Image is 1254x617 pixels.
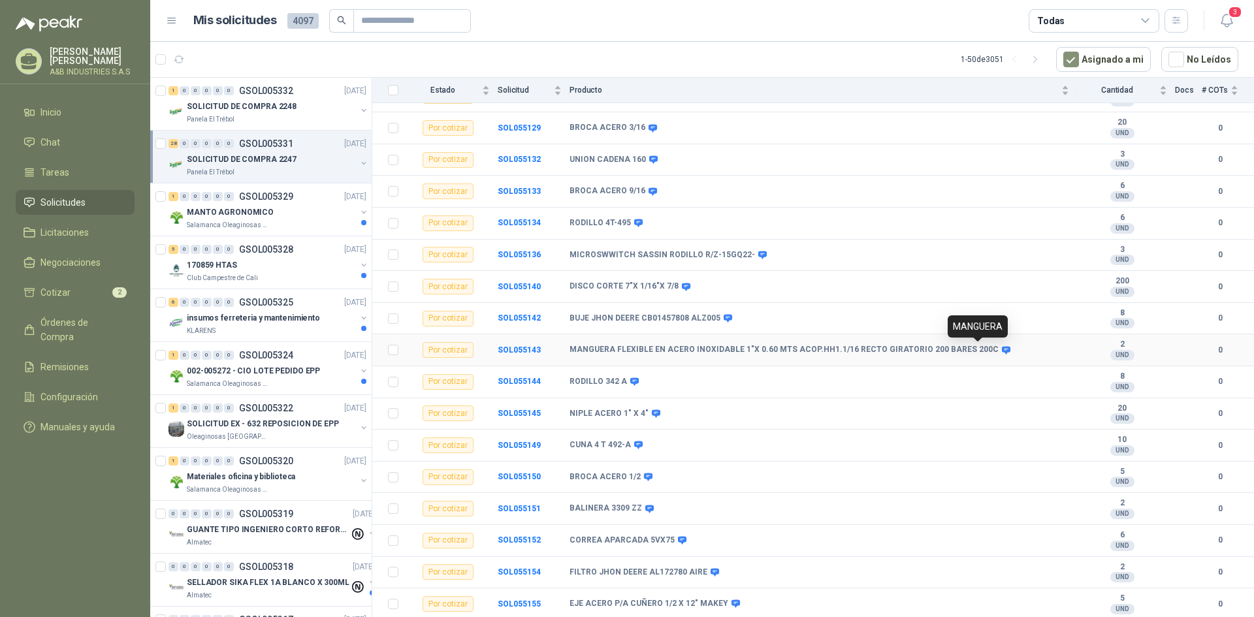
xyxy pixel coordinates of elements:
span: Estado [406,86,479,95]
div: 0 [191,509,201,518]
div: 1 [169,86,178,95]
div: 0 [224,562,234,571]
div: 0 [191,456,201,466]
p: Panela El Trébol [187,114,234,125]
div: 0 [191,86,201,95]
b: CUNA 4 T 492-A [570,440,631,451]
p: [DATE] [353,508,375,520]
div: UND [1110,572,1134,582]
div: 0 [169,509,178,518]
b: 0 [1202,217,1238,229]
p: GSOL005322 [239,403,293,413]
span: Producto [570,86,1059,95]
a: 1 0 0 0 0 0 GSOL005320[DATE] Company LogoMateriales oficina y bibliotecaSalamanca Oleaginosas SAS [169,453,369,495]
a: 0 0 0 0 0 0 GSOL005319[DATE] Company LogoGUANTE TIPO INGENIERO CORTO REFORZADOAlmatec [169,506,378,548]
p: [DATE] [344,349,366,362]
p: GSOL005329 [239,192,293,201]
span: Cotizar [40,285,71,300]
p: [DATE] [344,402,366,415]
div: UND [1110,191,1134,202]
span: Remisiones [40,360,89,374]
b: 5 [1077,467,1167,477]
b: BUJE JHON DEERE CB01457808 ALZ005 [570,313,720,324]
div: 0 [191,139,201,148]
div: 0 [213,139,223,148]
div: UND [1110,255,1134,265]
a: 1 0 0 0 0 0 GSOL005329[DATE] Company LogoMANTO AGRONOMICOSalamanca Oleaginosas SAS [169,189,369,230]
div: MANGUERA [948,315,1008,338]
p: GUANTE TIPO INGENIERO CORTO REFORZADO [187,524,349,536]
a: 5 0 0 0 0 0 GSOL005328[DATE] Company Logo170859 HTASClub Campestre de Cali [169,242,369,283]
div: 0 [202,403,212,413]
div: 1 [169,456,178,466]
a: 28 0 0 0 0 0 GSOL005331[DATE] Company LogoSOLICITUD DE COMPRA 2247Panela El Trébol [169,136,369,178]
p: Oleaginosas [GEOGRAPHIC_DATA][PERSON_NAME] [187,432,269,442]
div: 0 [224,403,234,413]
img: Company Logo [169,527,184,543]
b: 2 [1077,562,1167,573]
div: 0 [180,86,189,95]
a: 1 0 0 0 0 0 GSOL005322[DATE] Company LogoSOLICITUD EX - 632 REPOSICION DE EPPOleaginosas [GEOGRAP... [169,400,369,442]
div: 0 [224,86,234,95]
div: UND [1110,287,1134,297]
div: Por cotizar [423,311,474,326]
div: 0 [180,403,189,413]
a: SOL055149 [498,441,541,450]
div: Por cotizar [423,596,474,612]
a: SOL055136 [498,250,541,259]
div: UND [1110,223,1134,234]
span: Chat [40,135,60,150]
button: 3 [1215,9,1238,33]
a: Órdenes de Compra [16,310,135,349]
img: Company Logo [169,474,184,490]
div: 0 [224,245,234,254]
span: Licitaciones [40,225,89,240]
p: GSOL005331 [239,139,293,148]
p: SELLADOR SIKA FLEX 1A BLANCO X 300ML [187,577,349,589]
a: SOL055154 [498,567,541,577]
img: Company Logo [169,157,184,172]
div: UND [1110,604,1134,614]
p: SOLICITUD DE COMPRA 2247 [187,153,297,166]
div: 0 [224,298,234,307]
a: SOL055134 [498,218,541,227]
img: Company Logo [169,315,184,331]
div: Por cotizar [423,120,474,136]
b: FILTRO JHON DEERE AL172780 AIRE [570,567,707,578]
p: GSOL005328 [239,245,293,254]
p: [DATE] [344,85,366,97]
th: Solicitud [498,78,570,103]
b: 8 [1077,308,1167,319]
div: 0 [202,562,212,571]
div: 0 [191,298,201,307]
div: UND [1110,445,1134,456]
a: SOL055143 [498,345,541,355]
a: Manuales y ayuda [16,415,135,439]
img: Company Logo [169,210,184,225]
div: Por cotizar [423,533,474,548]
span: Tareas [40,165,69,180]
a: Configuración [16,385,135,409]
p: Salamanca Oleaginosas SAS [187,379,269,389]
b: SOL055145 [498,409,541,418]
div: UND [1110,413,1134,424]
span: Manuales y ayuda [40,420,115,434]
p: Salamanca Oleaginosas SAS [187,484,269,495]
div: 0 [180,456,189,466]
p: GSOL005324 [239,351,293,360]
p: GSOL005320 [239,456,293,466]
div: UND [1110,382,1134,392]
p: 170859 HTAS [187,259,237,272]
b: SOL055155 [498,599,541,609]
b: 0 [1202,439,1238,452]
b: MICROSWWITCH SASSIN RODILLO R/Z-15GQ22- [570,250,755,261]
div: 0 [224,509,234,518]
th: Producto [570,78,1077,103]
p: [DATE] [344,191,366,203]
img: Company Logo [169,580,184,595]
b: SOL055133 [498,187,541,196]
div: UND [1110,159,1134,170]
b: NIPLE ACERO 1" X 4" [570,409,649,419]
div: Por cotizar [423,152,474,168]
